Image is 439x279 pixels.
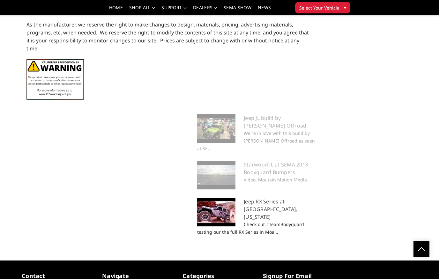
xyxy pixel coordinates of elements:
[109,5,123,15] a: Home
[197,161,235,189] img: default.jpg
[197,114,316,129] h5: Jeep JL build by [PERSON_NAME] Offroad
[344,4,346,11] span: ▾
[197,198,316,236] a: Jeep RX Series at [GEOGRAPHIC_DATA], [US_STATE] Check out #TeamBodyguard testing our the full RX ...
[197,198,235,226] img: default.jpg
[224,5,251,15] a: SEMA Show
[193,5,217,15] a: Dealers
[258,5,271,15] a: News
[299,4,339,11] span: Select Your Vehicle
[197,129,316,152] p: We're in love with this build by [PERSON_NAME] Offroad as seen at SE...
[26,21,309,52] span: As the manufacturer, we reserve the right to make changes to design, materials, pricing, advertis...
[161,5,187,15] a: Support
[295,2,350,13] button: Select Your Vehicle
[197,221,316,236] p: Check out #TeamBodyguard testing our the full RX Series in Moa...
[413,241,429,257] a: Click to Top
[197,161,316,189] a: Starwood JL at SEMA 2018 || Bodyguard Bumpers Video: Moutain Motion Media
[407,248,439,279] iframe: Chat Widget
[129,5,155,15] a: shop all
[197,114,316,152] a: Jeep JL build by [PERSON_NAME] Offroad We're in love with this build by [PERSON_NAME] Offroad as ...
[197,114,235,143] img: default.jpg
[197,198,316,221] h5: Jeep RX Series at [GEOGRAPHIC_DATA], [US_STATE]
[197,176,316,184] p: Video: Moutain Motion Media
[197,161,316,176] h5: Starwood JL at SEMA 2018 || Bodyguard Bumpers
